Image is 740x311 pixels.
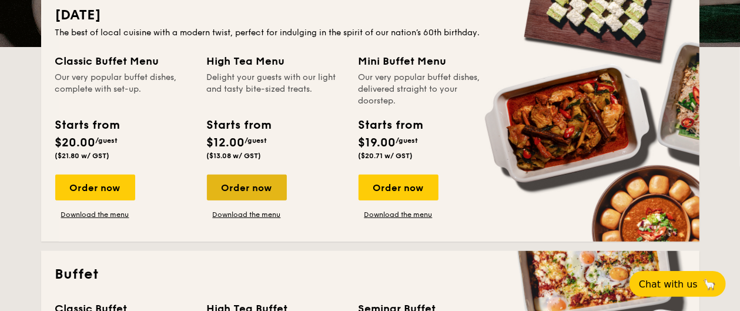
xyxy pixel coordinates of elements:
[359,210,438,219] a: Download the menu
[207,175,287,200] div: Order now
[359,116,423,134] div: Starts from
[629,271,726,297] button: Chat with us🦙
[55,72,193,107] div: Our very popular buffet dishes, complete with set-up.
[207,53,344,69] div: High Tea Menu
[359,152,413,160] span: ($20.71 w/ GST)
[359,53,496,69] div: Mini Buffet Menu
[55,116,119,134] div: Starts from
[55,6,685,25] h2: [DATE]
[359,72,496,107] div: Our very popular buffet dishes, delivered straight to your doorstep.
[396,136,418,145] span: /guest
[702,277,716,291] span: 🦙
[639,279,698,290] span: Chat with us
[55,175,135,200] div: Order now
[55,210,135,219] a: Download the menu
[55,53,193,69] div: Classic Buffet Menu
[55,152,110,160] span: ($21.80 w/ GST)
[207,152,262,160] span: ($13.08 w/ GST)
[359,136,396,150] span: $19.00
[207,72,344,107] div: Delight your guests with our light and tasty bite-sized treats.
[207,116,271,134] div: Starts from
[245,136,267,145] span: /guest
[96,136,118,145] span: /guest
[359,175,438,200] div: Order now
[55,136,96,150] span: $20.00
[207,136,245,150] span: $12.00
[55,265,685,284] h2: Buffet
[55,27,685,39] div: The best of local cuisine with a modern twist, perfect for indulging in the spirit of our nation’...
[207,210,287,219] a: Download the menu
